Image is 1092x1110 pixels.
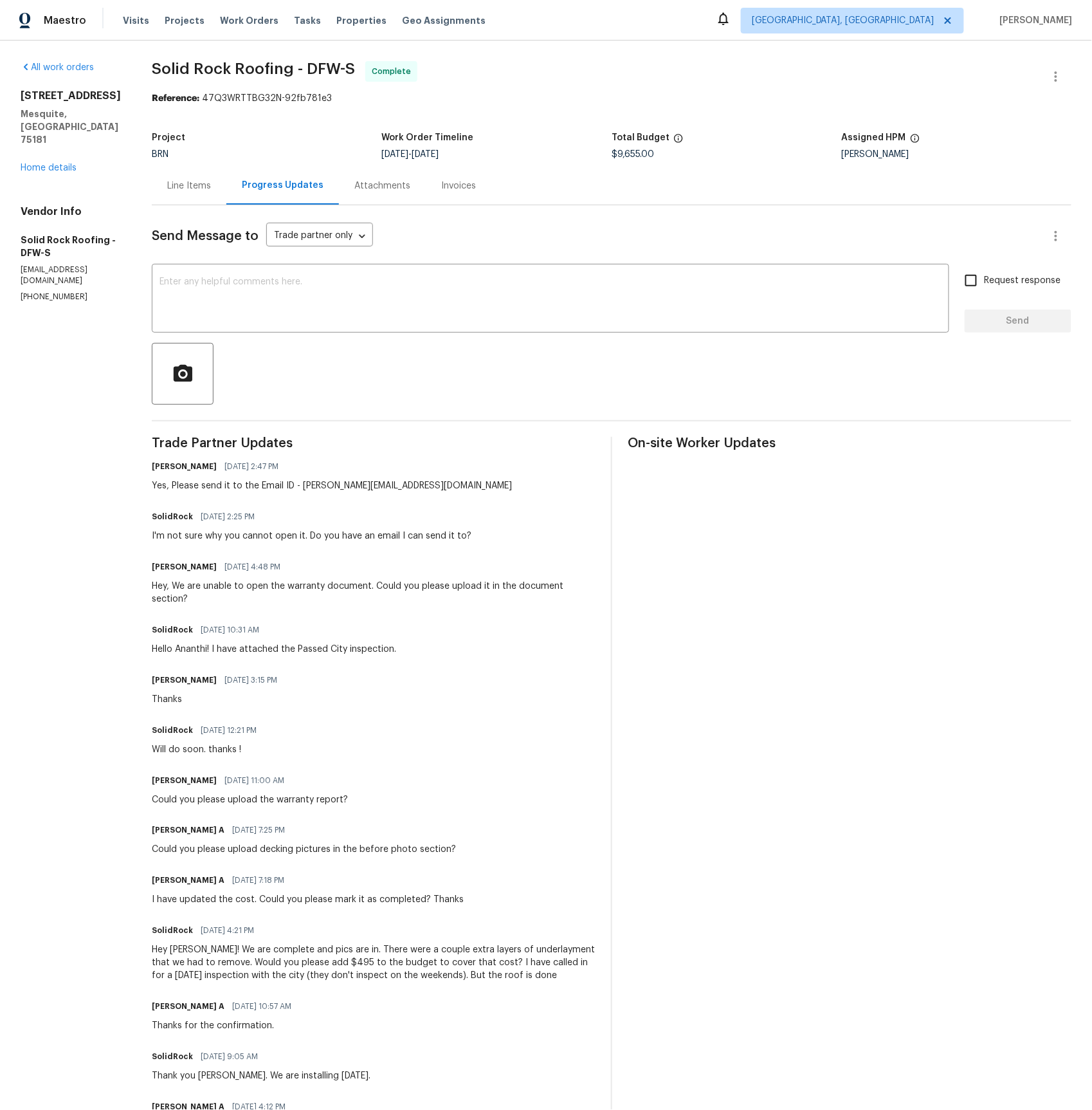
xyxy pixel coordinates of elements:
[152,1051,193,1064] h6: SolidRock
[152,925,193,938] h6: SolidRock
[152,479,512,492] div: Yes, Please send it to the Email ID - [PERSON_NAME][EMAIL_ADDRESS][DOMAIN_NAME]
[152,643,396,656] div: Hello Ananthi! I have attached the Passed City inspection.
[628,437,1071,450] span: On-site Worker Updates
[224,460,278,473] span: [DATE] 2:47 PM
[21,291,121,302] p: [PHONE_NUMBER]
[152,580,596,606] div: Hey, We are unable to open the warranty document. Could you please upload it in the document sect...
[382,133,474,142] h5: Work Order Timeline
[165,14,205,27] span: Projects
[152,1020,299,1033] div: Thanks for the confirmation.
[152,944,596,983] div: Hey [PERSON_NAME]! We are complete and pics are in. There were a couple extra layers of underlaym...
[152,824,224,837] h6: [PERSON_NAME] A
[402,14,486,27] span: Geo Assignments
[152,844,456,856] div: Could you please upload decking pictures in the before photo section?
[152,510,193,523] h6: SolidRock
[201,925,254,938] span: [DATE] 4:21 PM
[21,234,121,259] h5: Solid Rock Roofing - DFW-S
[224,560,280,573] span: [DATE] 4:48 PM
[266,226,373,247] div: Trade partner only
[152,61,355,77] span: Solid Rock Roofing - DFW-S
[152,693,285,706] div: Thanks
[612,133,669,142] h5: Total Budget
[152,774,217,787] h6: [PERSON_NAME]
[752,14,934,27] span: [GEOGRAPHIC_DATA], [GEOGRAPHIC_DATA]
[224,774,284,787] span: [DATE] 11:00 AM
[441,180,476,192] div: Invoices
[673,133,684,150] span: The total cost of line items that have been proposed by Opendoor. This sum includes line items th...
[152,150,168,159] span: BRN
[152,793,348,806] div: Could you please upload the warranty report?
[152,230,259,243] span: Send Message to
[152,437,596,450] span: Trade Partner Updates
[123,14,149,27] span: Visits
[372,65,416,78] span: Complete
[995,14,1073,27] span: [PERSON_NAME]
[412,150,439,159] span: [DATE]
[152,530,471,542] div: I'm not sure why you cannot open it. Do you have an email I can send it to?
[152,94,199,103] b: Reference:
[44,14,86,27] span: Maestro
[152,624,193,636] h6: SolidRock
[21,264,121,286] p: [EMAIL_ADDRESS][DOMAIN_NAME]
[152,743,264,756] div: Will do soon. thanks !
[382,150,439,159] span: -
[152,133,185,142] h5: Project
[201,724,257,737] span: [DATE] 12:21 PM
[21,163,77,172] a: Home details
[152,460,217,473] h6: [PERSON_NAME]
[242,179,323,192] div: Progress Updates
[232,824,285,837] span: [DATE] 7:25 PM
[152,674,217,687] h6: [PERSON_NAME]
[21,205,121,218] h4: Vendor Info
[382,150,409,159] span: [DATE]
[220,14,278,27] span: Work Orders
[354,180,410,192] div: Attachments
[201,510,255,523] span: [DATE] 2:25 PM
[232,1001,291,1013] span: [DATE] 10:57 AM
[21,107,121,146] h5: Mesquite, [GEOGRAPHIC_DATA] 75181
[201,1051,258,1064] span: [DATE] 9:05 AM
[232,874,284,887] span: [DATE] 7:18 PM
[152,1070,370,1083] div: Thank you [PERSON_NAME]. We are installing [DATE].
[152,894,464,907] div: I have updated the cost. Could you please mark it as completed? Thanks
[294,16,321,25] span: Tasks
[612,150,654,159] span: $9,655.00
[152,560,217,573] h6: [PERSON_NAME]
[167,180,211,192] div: Line Items
[152,1001,224,1013] h6: [PERSON_NAME] A
[21,63,94,72] a: All work orders
[152,724,193,737] h6: SolidRock
[152,92,1071,105] div: 47Q3WRTTBG32N-92fb781e3
[842,133,906,142] h5: Assigned HPM
[985,274,1061,288] span: Request response
[336,14,387,27] span: Properties
[910,133,920,150] span: The hpm assigned to this work order.
[152,874,224,887] h6: [PERSON_NAME] A
[201,624,259,636] span: [DATE] 10:31 AM
[842,150,1072,159] div: [PERSON_NAME]
[224,674,277,687] span: [DATE] 3:15 PM
[21,89,121,102] h2: [STREET_ADDRESS]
